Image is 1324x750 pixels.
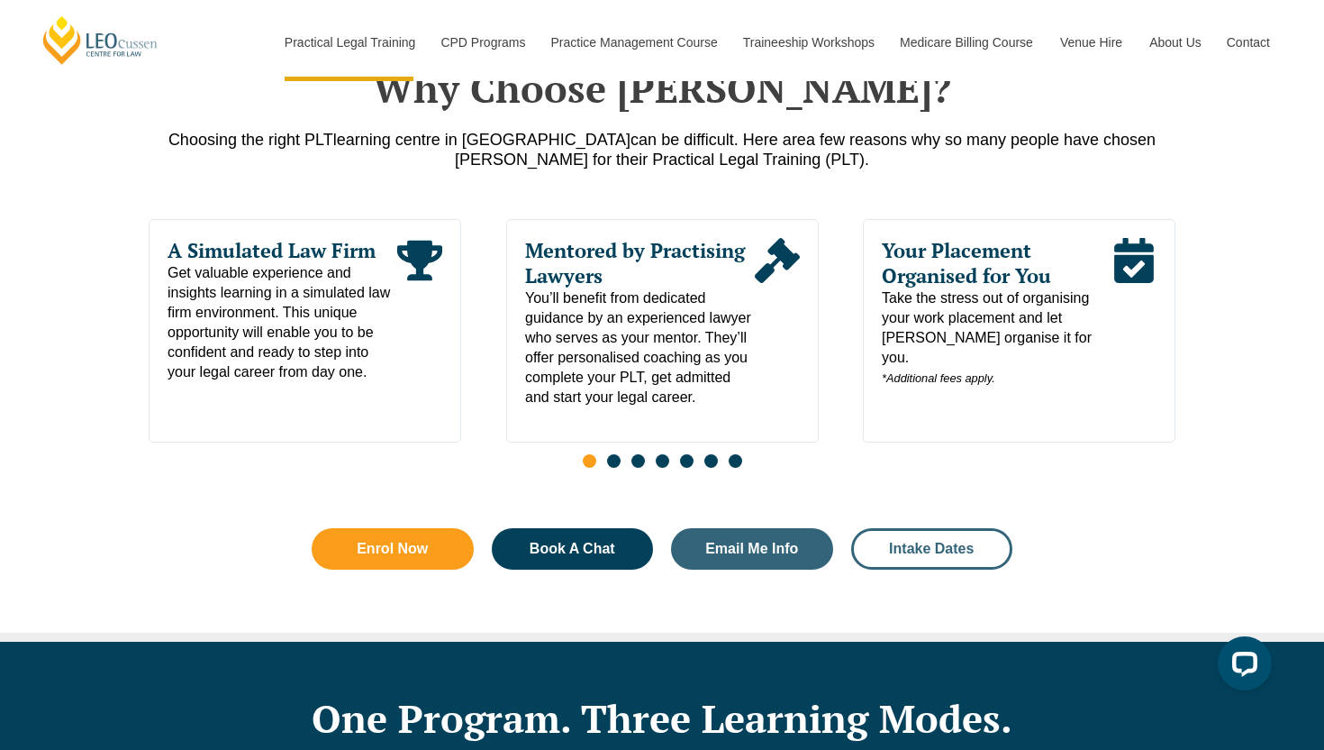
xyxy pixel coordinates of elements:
[149,130,1175,169] p: a few reasons why so many people have chosen [PERSON_NAME] for their Practical Legal Training (PLT).
[149,219,1175,479] div: Slides
[889,542,974,556] span: Intake Dates
[680,454,694,468] span: Go to slide 5
[886,4,1047,81] a: Medicare Billing Course
[656,454,669,468] span: Go to slide 4
[1047,4,1136,81] a: Venue Hire
[525,288,755,407] span: You’ll benefit from dedicated guidance by an experienced lawyer who serves as your mentor. They’l...
[357,542,428,556] span: Enrol Now
[492,528,654,570] a: Book A Chat
[607,454,621,468] span: Go to slide 2
[882,238,1111,288] span: Your Placement Organised for You
[671,528,833,570] a: Email Me Info
[863,219,1175,443] div: 3 / 7
[41,14,160,66] a: [PERSON_NAME] Centre for Law
[312,528,474,570] a: Enrol Now
[427,4,537,81] a: CPD Programs
[149,696,1175,741] h2: One Program. Three Learning Modes.
[333,131,630,149] span: learning centre in [GEOGRAPHIC_DATA]
[530,542,615,556] span: Book A Chat
[882,288,1111,389] span: Take the stress out of organising your work placement and let [PERSON_NAME] organise it for you.
[882,371,995,385] em: *Additional fees apply.
[704,454,718,468] span: Go to slide 6
[631,454,645,468] span: Go to slide 3
[168,131,333,149] span: Choosing the right PLT
[730,4,886,81] a: Traineeship Workshops
[1203,629,1279,705] iframe: LiveChat chat widget
[754,238,799,407] div: Read More
[149,219,461,443] div: 1 / 7
[1213,4,1283,81] a: Contact
[506,219,819,443] div: 2 / 7
[1111,238,1156,389] div: Read More
[538,4,730,81] a: Practice Management Course
[630,131,806,149] span: can be difficult. Here are
[729,454,742,468] span: Go to slide 7
[271,4,428,81] a: Practical Legal Training
[168,263,397,382] span: Get valuable experience and insights learning in a simulated law firm environment. This unique op...
[149,66,1175,111] h2: Why Choose [PERSON_NAME]?
[525,238,755,288] span: Mentored by Practising Lawyers
[168,238,397,263] span: A Simulated Law Firm
[397,238,442,382] div: Read More
[705,542,798,556] span: Email Me Info
[851,528,1013,570] a: Intake Dates
[1136,4,1213,81] a: About Us
[583,454,596,468] span: Go to slide 1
